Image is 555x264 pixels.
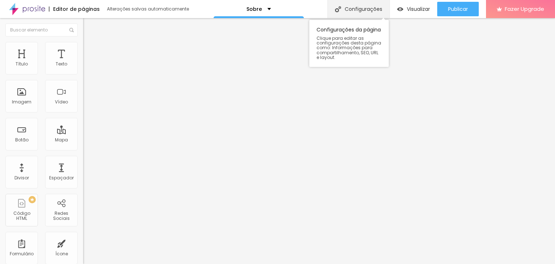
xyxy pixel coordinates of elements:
div: Redes Sociais [47,211,76,221]
img: view-1.svg [397,6,403,12]
div: Editor de páginas [49,7,100,12]
span: Fazer Upgrade [505,6,544,12]
div: Texto [56,61,67,67]
div: Botão [15,137,29,142]
input: Buscar elemento [5,24,78,37]
div: Código HTML [7,211,36,221]
div: Espaçador [49,175,74,180]
span: Publicar [448,6,468,12]
button: Visualizar [390,2,437,16]
div: Mapa [55,137,68,142]
div: Ícone [55,251,68,256]
img: Icone [335,6,341,12]
div: Imagem [12,99,31,105]
img: Icone [69,28,74,32]
div: Título [16,61,28,67]
button: Publicar [437,2,479,16]
div: Vídeo [55,99,68,105]
div: Alterações salvas automaticamente [107,7,190,11]
span: Visualizar [407,6,430,12]
p: Sobre [246,7,262,12]
div: Configurações da página [309,20,389,67]
div: Divisor [14,175,29,180]
span: Clique para editar as configurações desta página como: Informações para compartilhamento, SEO, UR... [317,36,382,60]
div: Formulário [10,251,34,256]
iframe: Editor [83,18,555,264]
